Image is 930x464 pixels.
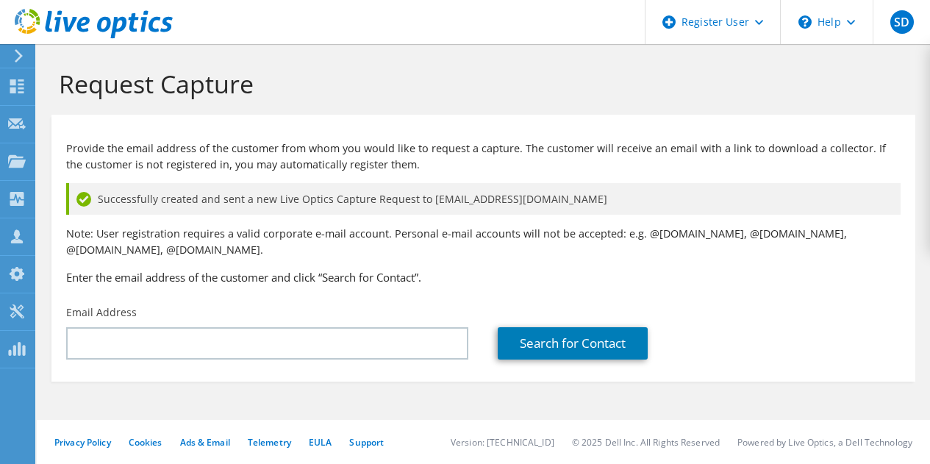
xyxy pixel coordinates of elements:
[349,436,384,449] a: Support
[98,191,607,207] span: Successfully created and sent a new Live Optics Capture Request to [EMAIL_ADDRESS][DOMAIN_NAME]
[737,436,912,449] li: Powered by Live Optics, a Dell Technology
[572,436,720,449] li: © 2025 Dell Inc. All Rights Reserved
[66,140,901,173] p: Provide the email address of the customer from whom you would like to request a capture. The cust...
[451,436,554,449] li: Version: [TECHNICAL_ID]
[248,436,291,449] a: Telemetry
[54,436,111,449] a: Privacy Policy
[66,305,137,320] label: Email Address
[798,15,812,29] svg: \n
[309,436,332,449] a: EULA
[180,436,230,449] a: Ads & Email
[66,226,901,258] p: Note: User registration requires a valid corporate e-mail account. Personal e-mail accounts will ...
[59,68,901,99] h1: Request Capture
[66,269,901,285] h3: Enter the email address of the customer and click “Search for Contact”.
[498,327,648,360] a: Search for Contact
[890,10,914,34] span: SD
[129,436,162,449] a: Cookies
